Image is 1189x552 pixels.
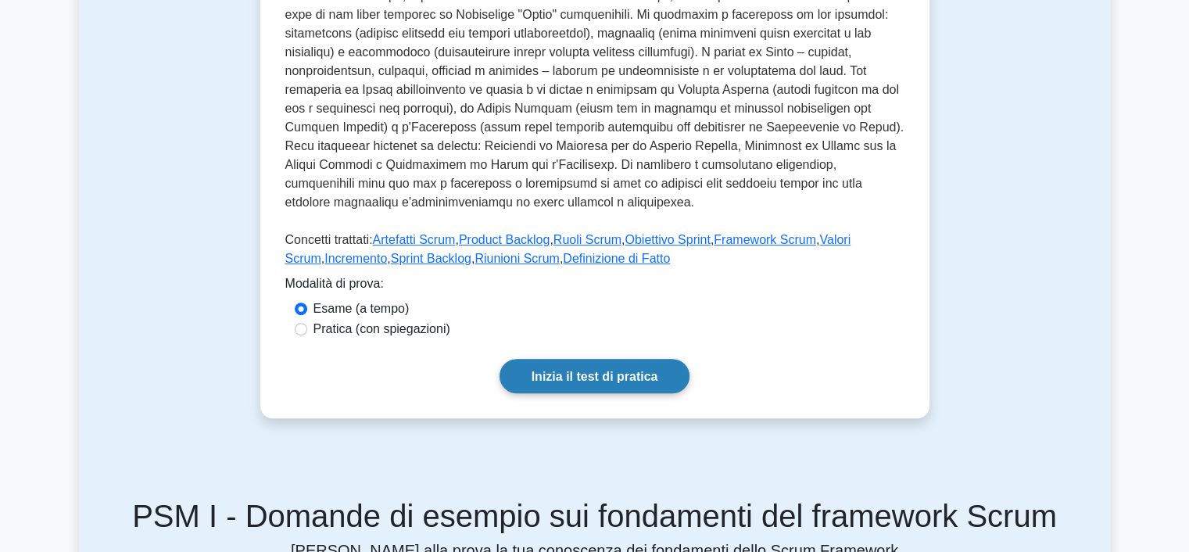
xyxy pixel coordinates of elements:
font: , [321,252,324,265]
font: Inizia il test di pratica [532,370,658,383]
font: , [621,233,625,246]
font: Pratica (con spiegazioni) [313,322,450,335]
font: , [387,252,390,265]
a: Product Backlog [459,233,550,246]
font: Modalità di prova: [285,277,384,290]
font: PSM I - Domande di esempio sui fondamenti del framework Scrum [132,499,1057,533]
a: Riunioni Scrum [475,252,559,265]
a: Ruoli Scrum [553,233,621,246]
a: Obiettivo Sprint [625,233,710,246]
font: , [471,252,475,265]
a: Definizione di Fatto [563,252,670,265]
a: Framework Scrum [714,233,816,246]
a: Inizia il test di pratica [500,359,690,392]
font: Concetti trattati: [285,233,373,246]
font: Esame (a tempo) [313,302,410,315]
a: Incremento [324,252,387,265]
font: , [816,233,819,246]
a: Sprint Backlog [391,252,471,265]
font: , [711,233,714,246]
font: , [560,252,563,265]
font: , [550,233,553,246]
a: Artefatti Scrum [373,233,456,246]
font: , [455,233,458,246]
